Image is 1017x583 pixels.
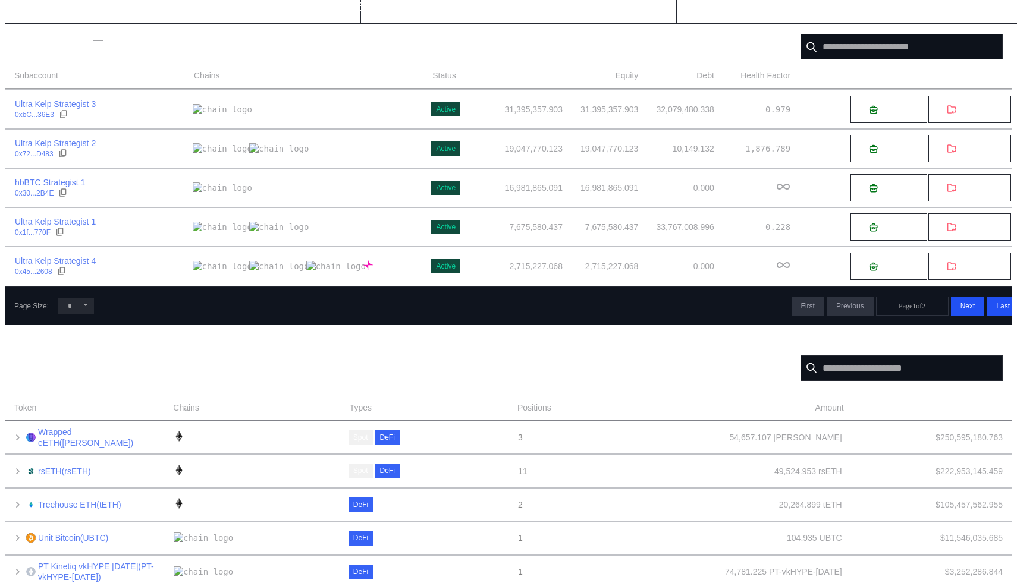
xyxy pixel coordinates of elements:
[38,466,91,477] a: rsETH(rsETH)
[639,207,714,247] td: 33,767,008.996
[883,262,908,271] span: Deposit
[961,262,993,271] span: Withdraw
[883,223,908,232] span: Deposit
[743,354,793,382] button: Chain
[174,566,233,577] img: chain logo
[563,247,639,286] td: 2,715,227.068
[249,143,309,154] img: chain logo
[26,467,36,476] img: Icon___Dark.png
[353,500,368,509] div: DeFi
[38,561,161,582] a: PT Kinetiq vkHYPE [DATE](PT-vkHYPE-[DATE])
[639,168,714,207] td: 0.000
[928,174,1012,202] button: Withdraw
[801,302,815,310] span: First
[563,168,639,207] td: 16,981,865.091
[500,70,563,82] span: Account Balance
[26,533,36,543] img: ubtc.jpg
[883,105,908,114] span: Deposit
[38,427,161,448] a: Wrapped eETH([PERSON_NAME])
[951,297,985,316] button: Next
[518,466,671,477] div: 11
[436,184,456,192] div: Active
[436,262,456,270] div: Active
[715,129,791,168] td: 1,876.789
[353,534,368,542] div: DeFi
[436,144,456,153] div: Active
[193,143,252,154] img: chain logo
[15,150,54,158] div: 0x72...D483
[945,566,1003,577] div: $ 3,252,286.844
[563,129,639,168] td: 19,047,770.123
[471,90,563,129] td: 31,395,357.903
[715,90,791,129] td: 0.979
[174,532,233,543] img: chain logo
[883,144,908,153] span: Deposit
[14,361,62,375] div: Positions
[518,566,671,577] div: 1
[836,302,864,310] span: Previous
[518,432,671,443] div: 3
[928,134,1012,163] button: Withdraw
[15,111,54,119] div: 0xbC...36E3
[15,256,96,266] div: Ultra Kelp Strategist 4
[517,402,551,414] span: Positions
[615,70,638,82] span: Equity
[15,177,85,188] div: hbBTC Strategist 1
[850,95,927,124] button: Deposit
[14,302,49,310] div: Page Size:
[174,498,184,509] img: chain logo
[193,104,252,115] img: chain logo
[827,297,874,316] button: Previous
[249,261,309,272] img: chain logo
[563,90,639,129] td: 31,395,357.903
[306,261,366,272] img: chain logo
[14,402,36,414] span: Token
[350,402,372,414] span: Types
[353,467,368,475] div: Spot
[940,532,1003,543] div: $ 11,546,035.685
[639,129,714,168] td: 10,149.132
[961,184,993,193] span: Withdraw
[38,532,108,543] a: Unit Bitcoin(UBTC)
[730,432,842,443] div: 54,657.107 [PERSON_NAME]
[928,95,1012,124] button: Withdraw
[471,247,563,286] td: 2,715,227.068
[740,70,790,82] span: Health Factor
[961,223,993,232] span: Withdraw
[518,532,671,543] div: 1
[850,252,927,281] button: Deposit
[696,70,714,82] span: Debt
[363,260,373,270] img: chain logo
[26,500,36,509] img: tETH_logo_2_%281%29.png
[996,302,1010,310] span: Last
[15,99,96,109] div: Ultra Kelp Strategist 3
[850,134,927,163] button: Deposit
[249,222,309,232] img: chain logo
[962,402,1003,414] span: USD Value
[792,297,824,316] button: First
[715,207,791,247] td: 0.228
[518,499,671,510] div: 2
[174,431,184,442] img: chain logo
[380,433,395,442] div: DeFi
[928,252,1012,281] button: Withdraw
[753,364,771,372] span: Chain
[15,216,96,227] div: Ultra Kelp Strategist 1
[353,568,368,576] div: DeFi
[432,70,456,82] span: Status
[936,466,1003,477] div: $ 222,953,145.459
[436,223,456,231] div: Active
[193,182,252,193] img: chain logo
[15,267,52,276] div: 0x45...2608
[850,213,927,241] button: Deposit
[26,567,36,576] img: empty-token.png
[15,138,96,149] div: Ultra Kelp Strategist 2
[174,465,184,475] img: chain logo
[725,566,842,577] div: 74,781.225 PT-vkHYPE-[DATE]
[173,402,199,414] span: Chains
[961,144,993,153] span: Withdraw
[787,532,842,543] div: 104.935 UBTC
[436,105,456,114] div: Active
[26,433,36,442] img: weETH.png
[928,213,1012,241] button: Withdraw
